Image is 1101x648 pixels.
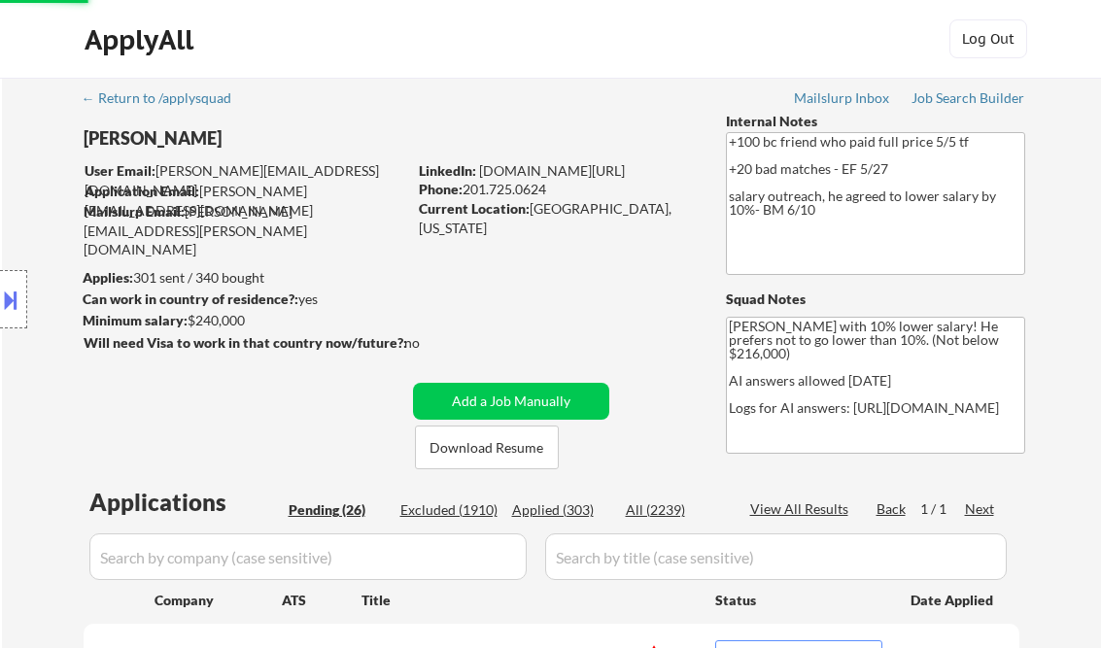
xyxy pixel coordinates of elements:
[965,499,996,519] div: Next
[82,91,250,105] div: ← Return to /applysquad
[289,500,386,520] div: Pending (26)
[750,499,854,519] div: View All Results
[479,162,625,179] a: [DOMAIN_NAME][URL]
[400,500,498,520] div: Excluded (1910)
[419,199,694,237] div: [GEOGRAPHIC_DATA], [US_STATE]
[89,533,527,580] input: Search by company (case sensitive)
[155,591,282,610] div: Company
[512,500,609,520] div: Applied (303)
[912,91,1025,105] div: Job Search Builder
[912,90,1025,110] a: Job Search Builder
[794,91,891,105] div: Mailslurp Inbox
[419,162,476,179] strong: LinkedIn:
[419,181,463,197] strong: Phone:
[545,533,1007,580] input: Search by title (case sensitive)
[89,491,282,514] div: Applications
[726,112,1025,131] div: Internal Notes
[877,499,908,519] div: Back
[419,200,530,217] strong: Current Location:
[715,582,882,617] div: Status
[626,500,723,520] div: All (2239)
[85,23,199,56] div: ApplyAll
[949,19,1027,58] button: Log Out
[361,591,697,610] div: Title
[419,180,694,199] div: 201.725.0624
[911,591,996,610] div: Date Applied
[413,383,609,420] button: Add a Job Manually
[726,290,1025,309] div: Squad Notes
[415,426,559,469] button: Download Resume
[282,591,361,610] div: ATS
[920,499,965,519] div: 1 / 1
[404,333,460,353] div: no
[794,90,891,110] a: Mailslurp Inbox
[82,90,250,110] a: ← Return to /applysquad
